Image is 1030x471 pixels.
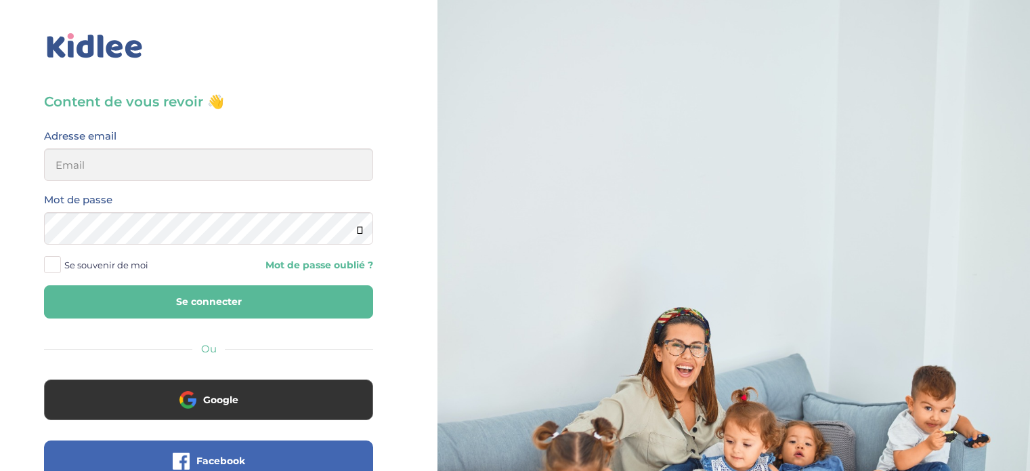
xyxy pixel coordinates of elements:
label: Adresse email [44,127,116,145]
a: Mot de passe oublié ? [219,259,373,272]
span: Ou [201,342,217,355]
h3: Content de vous revoir 👋 [44,92,373,111]
button: Se connecter [44,285,373,319]
img: facebook.png [173,453,190,470]
span: Facebook [196,454,245,468]
button: Google [44,380,373,420]
label: Mot de passe [44,191,112,209]
a: Google [44,403,373,415]
span: Google [203,393,238,407]
img: logo_kidlee_bleu [44,30,146,62]
img: google.png [179,391,196,408]
span: Se souvenir de moi [64,256,148,274]
input: Email [44,148,373,181]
